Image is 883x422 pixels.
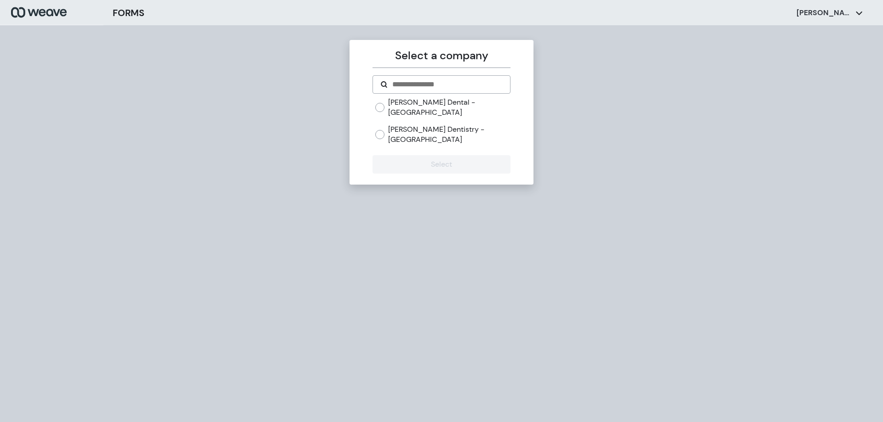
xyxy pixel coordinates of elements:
label: [PERSON_NAME] Dental - [GEOGRAPHIC_DATA] [388,97,510,117]
h3: FORMS [113,6,144,20]
label: [PERSON_NAME] Dentistry - [GEOGRAPHIC_DATA] [388,124,510,144]
p: [PERSON_NAME] [797,8,852,18]
input: Search [391,79,502,90]
button: Select [373,155,510,174]
p: Select a company [373,47,510,64]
